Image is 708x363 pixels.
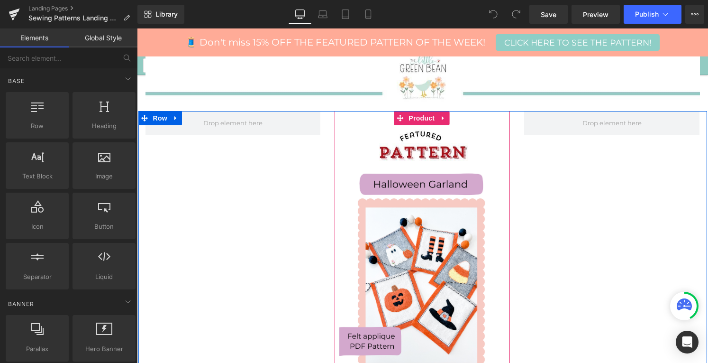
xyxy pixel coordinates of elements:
[75,272,133,282] span: Liquid
[28,5,137,12] a: Landing Pages
[9,171,66,181] span: Text Block
[75,121,133,131] span: Heading
[9,121,66,131] span: Row
[484,5,503,24] button: Undo
[541,9,556,19] span: Save
[75,344,133,354] span: Hero Banner
[311,5,334,24] a: Laptop
[300,83,312,97] a: Expand / Collapse
[7,76,26,85] span: Base
[48,8,348,19] span: 🧵 Don't miss 15% OFF THE FEATURED PATTERN OF THE WEEK!
[28,14,119,22] span: Sewing Patterns Landing Page
[583,9,608,19] span: Preview
[507,5,526,24] button: Redo
[676,331,699,354] div: Open Intercom Messenger
[75,222,133,232] span: Button
[7,299,35,308] span: Banner
[334,5,357,24] a: Tablet
[9,222,66,232] span: Icon
[155,10,178,19] span: Library
[137,5,184,24] a: New Library
[33,83,45,97] a: Expand / Collapse
[69,28,137,47] a: Global Style
[14,83,33,97] span: Row
[289,5,311,24] a: Desktop
[75,171,133,181] span: Image
[357,5,380,24] a: Mobile
[685,5,704,24] button: More
[9,272,66,282] span: Separator
[269,83,300,97] span: Product
[635,10,659,18] span: Publish
[9,344,66,354] span: Parallax
[202,138,368,353] img: Halloween garland Pattern | Digital Download
[624,5,681,24] button: Publish
[572,5,620,24] a: Preview
[359,6,523,22] a: CLICK HERE TO SEE THE PATTERN!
